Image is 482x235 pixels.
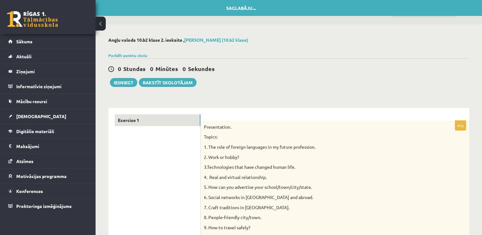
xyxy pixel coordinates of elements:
[123,65,146,72] span: Stundas
[204,164,434,170] p: 3.Technologies that have changed human life.
[204,124,434,130] p: Presentation.
[16,53,32,59] span: Aktuāli
[16,39,32,44] span: Sākums
[8,124,88,139] a: Digitālie materiāli
[16,158,33,164] span: Atzīmes
[184,37,248,43] a: [PERSON_NAME] (10.b2 klase)
[188,65,215,72] span: Sekundes
[204,154,434,160] p: 2. Work or hobby?
[8,79,88,94] a: Informatīvie ziņojumi
[204,184,434,190] p: 5. How can you advertise your school/town/city/state.
[16,64,88,79] legend: Ziņojumi
[204,144,434,150] p: 1. The role of foreign languages in my future profession.
[16,79,88,94] legend: Informatīvie ziņojumi
[8,199,88,213] a: Proktoringa izmēģinājums
[16,113,66,119] span: [DEMOGRAPHIC_DATA]
[16,188,43,194] span: Konferences
[204,224,434,231] p: 9. How to travel safely?
[8,34,88,49] a: Sākums
[108,53,147,58] a: Parādīt punktu skalu
[455,120,466,131] p: 40p
[8,169,88,183] a: Motivācijas programma
[7,11,58,27] a: Rīgas 1. Tālmācības vidusskola
[150,65,153,72] span: 0
[8,139,88,153] a: Maksājumi
[108,37,469,43] h2: Angļu valoda 10.b2 klase 2. ieskaite ,
[155,65,178,72] span: Minūtes
[110,78,137,87] button: Iesniegt
[204,134,434,140] p: Topics:
[8,64,88,79] a: Ziņojumi
[16,128,54,134] span: Digitālie materiāli
[8,154,88,168] a: Atzīmes
[204,174,434,181] p: 4. Real and virtual relationship.
[8,49,88,64] a: Aktuāli
[16,173,67,179] span: Motivācijas programma
[204,204,434,211] p: 7. Craft traditions in [GEOGRAPHIC_DATA].
[16,98,47,104] span: Mācību resursi
[118,65,121,72] span: 0
[139,78,197,87] a: Rakstīt skolotājam
[8,109,88,124] a: [DEMOGRAPHIC_DATA]
[204,194,434,201] p: 6. Social networks in [GEOGRAPHIC_DATA] and abroad.
[183,65,186,72] span: 0
[8,94,88,109] a: Mācību resursi
[204,214,434,221] p: 8. People-friendly city/town.
[115,114,200,126] a: Exercise 1
[16,139,88,153] legend: Maksājumi
[8,184,88,198] a: Konferences
[16,203,72,209] span: Proktoringa izmēģinājums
